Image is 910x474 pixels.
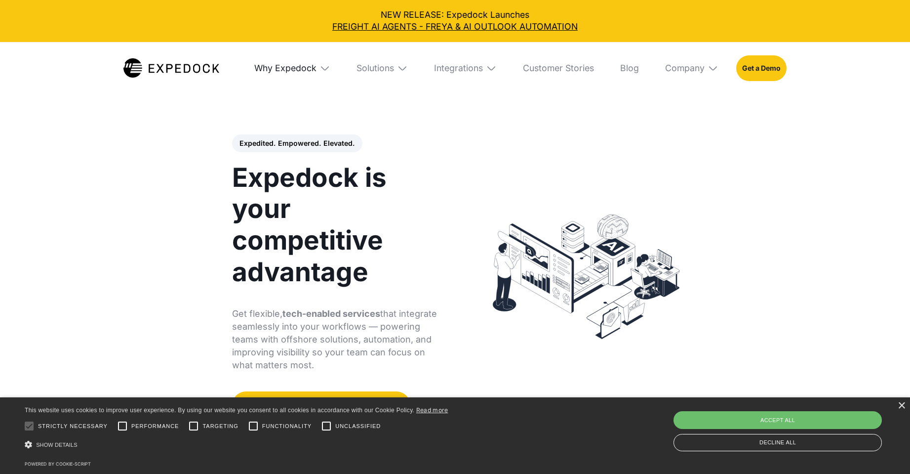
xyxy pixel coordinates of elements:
[861,427,910,474] iframe: Chat Widget
[356,63,394,74] div: Solutions
[673,411,882,429] div: Accept all
[202,422,238,431] span: Targeting
[665,63,705,74] div: Company
[611,42,647,94] a: Blog
[335,422,381,431] span: Unclassified
[245,42,339,94] div: Why Expedock
[25,407,414,414] span: This website uses cookies to improve user experience. By using our website you consent to all coo...
[673,434,882,451] div: Decline all
[232,391,410,419] a: Talk to an Expedock Consultant
[38,422,108,431] span: Strictly necessary
[416,406,448,414] a: Read more
[282,308,380,319] strong: tech-enabled services
[656,42,727,94] div: Company
[262,422,312,431] span: Functionality
[25,461,91,467] a: Powered by cookie-script
[425,42,505,94] div: Integrations
[898,402,905,410] div: Close
[131,422,179,431] span: Performance
[232,307,446,372] p: Get flexible, that integrate seamlessly into your workflows — powering teams with offshore soluti...
[25,437,448,453] div: Show details
[9,9,902,34] div: NEW RELEASE: Expedock Launches
[434,63,483,74] div: Integrations
[736,55,787,81] a: Get a Demo
[514,42,602,94] a: Customer Stories
[9,21,902,33] a: FREIGHT AI AGENTS - FREYA & AI OUTLOOK AUTOMATION
[232,162,446,288] h1: Expedock is your competitive advantage
[254,63,317,74] div: Why Expedock
[36,442,78,448] span: Show details
[348,42,416,94] div: Solutions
